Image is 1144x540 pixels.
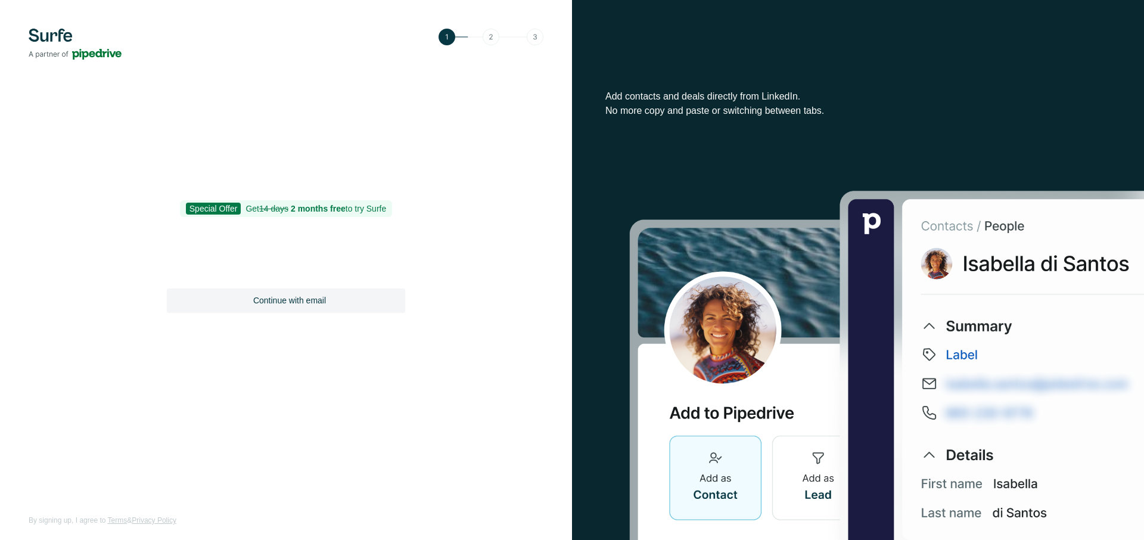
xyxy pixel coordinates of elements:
[167,224,405,241] h1: Sign up to start prospecting on LinkedIn
[291,204,346,213] b: 2 months free
[29,516,105,525] span: By signing up, I agree to
[108,516,128,525] a: Terms
[161,256,411,283] iframe: Sign in with Google Button
[439,29,543,45] img: Step 1
[629,190,1144,540] img: Surfe Stock Photo - Selling good vibes
[186,203,241,215] span: Special Offer
[605,33,1111,81] h1: Bring LinkedIn data to Pipedrive in a click.
[29,29,122,60] img: Surfe's logo
[132,516,176,525] a: Privacy Policy
[127,516,132,525] span: &
[605,104,1111,118] p: No more copy and paste or switching between tabs.
[245,204,386,213] span: Get to try Surfe
[605,89,1111,104] p: Add contacts and deals directly from LinkedIn.
[259,204,288,213] s: 14 days
[253,294,326,306] span: Continue with email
